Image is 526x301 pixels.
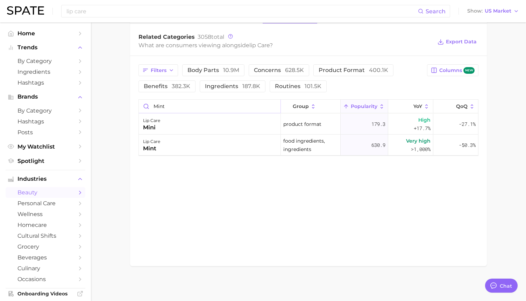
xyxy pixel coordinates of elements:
span: lip care [249,42,270,49]
span: Related Categories [138,34,195,40]
span: new [463,67,475,74]
button: lip careminiproduct format179.3High+17.7%-27.1% [139,114,478,135]
button: Export Data [436,37,478,47]
span: food ingredients, ingredients [283,137,337,153]
button: group [281,100,340,113]
span: cultural shifts [17,232,73,239]
span: Hashtags [17,79,73,86]
span: Posts [17,129,73,136]
span: culinary [17,265,73,272]
a: by Category [6,56,85,66]
a: My Watchlist [6,141,85,152]
a: by Category [6,105,85,116]
button: Popularity [341,100,388,113]
span: Home [17,30,73,37]
span: YoY [413,103,422,109]
a: Ingredients [6,66,85,77]
span: Show [467,9,483,13]
input: Search in lip care [139,100,280,113]
span: 187.8k [242,83,260,89]
span: Spotlight [17,158,73,164]
a: Spotlight [6,156,85,166]
span: routines [275,84,321,89]
span: by Category [17,107,73,114]
span: by Category [17,58,73,64]
span: 630.9 [371,141,385,149]
span: +17.7% [414,124,431,132]
div: lip care [143,116,160,125]
span: 3058 [198,34,211,40]
a: homecare [6,220,85,230]
div: mini [143,123,160,132]
a: Hashtags [6,77,85,88]
span: 179.3 [371,120,385,128]
span: ingredients [205,84,260,89]
button: Columnsnew [427,64,478,76]
div: What are consumers viewing alongside ? [138,41,432,50]
a: Onboarding Videos [6,288,85,299]
span: wellness [17,211,73,217]
input: Search here for a brand, industry, or ingredient [66,5,418,17]
span: Onboarding Videos [17,291,73,297]
button: Brands [6,92,85,102]
span: High [418,116,431,124]
img: SPATE [7,6,44,15]
span: 382.3k [172,83,190,89]
span: body parts [187,67,239,73]
a: Hashtags [6,116,85,127]
span: total [198,34,224,40]
span: product format [319,67,388,73]
a: beauty [6,187,85,198]
span: personal care [17,200,73,207]
span: -27.1% [459,120,476,128]
span: 101.5k [305,83,321,89]
button: Trends [6,42,85,53]
span: Very high [406,137,431,145]
a: Posts [6,127,85,138]
span: 628.5k [285,67,304,73]
span: QoQ [456,103,468,109]
a: personal care [6,198,85,209]
span: 10.9m [223,67,239,73]
span: -50.3% [459,141,476,149]
button: Industries [6,174,85,184]
button: QoQ [433,100,478,113]
a: culinary [6,263,85,274]
span: >1,000% [411,146,431,152]
span: 400.1k [369,67,388,73]
span: homecare [17,222,73,228]
span: grocery [17,243,73,250]
button: YoY [388,100,433,113]
button: Filters [138,64,178,76]
span: US Market [485,9,511,13]
span: Export Data [446,39,477,45]
span: Search [426,8,446,15]
div: lip care [143,137,160,146]
div: mint [143,144,160,153]
button: ShowUS Market [465,7,521,16]
a: cultural shifts [6,230,85,241]
span: concerns [254,67,304,73]
span: benefits [144,84,190,89]
button: lip caremintfood ingredients, ingredients630.9Very high>1,000%-50.3% [139,135,478,156]
a: wellness [6,209,85,220]
span: product format [283,120,321,128]
span: Hashtags [17,118,73,125]
a: occasions [6,274,85,285]
span: My Watchlist [17,143,73,150]
a: Home [6,28,85,39]
span: Brands [17,94,73,100]
span: group [293,103,309,109]
span: Filters [151,67,166,73]
span: Columns [439,67,475,74]
span: beauty [17,189,73,196]
a: grocery [6,241,85,252]
span: Ingredients [17,69,73,75]
span: Popularity [351,103,377,109]
a: beverages [6,252,85,263]
span: Industries [17,176,73,182]
span: Trends [17,44,73,51]
span: beverages [17,254,73,261]
span: occasions [17,276,73,282]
